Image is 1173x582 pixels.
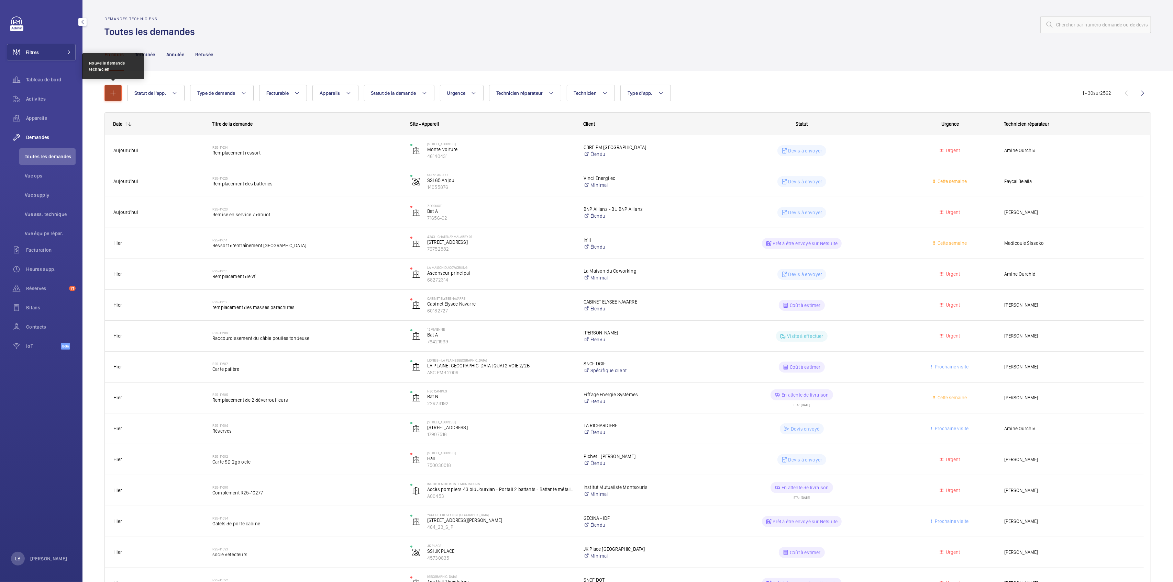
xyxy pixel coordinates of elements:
[427,215,575,221] p: 71656-02
[212,423,401,427] h2: R25-11604
[773,240,838,247] p: Prêt à être envoyé sur Netsuite
[26,115,76,122] span: Appareils
[427,369,575,376] p: ASC.PMR 2009
[113,148,138,153] span: Aujourd'hui
[427,153,575,160] p: 46140431
[584,182,698,189] a: Minimal
[427,177,575,184] p: SSI 65 Anjou
[790,302,821,309] p: Coût à estimer
[212,242,401,249] span: Ressort d'entraînement [GEOGRAPHIC_DATA]
[212,300,401,304] h2: R25-11612
[440,85,484,101] button: Urgence
[937,395,967,400] span: Cette semaine
[574,90,597,96] span: Technicien
[427,362,575,369] p: LA PLAINE [GEOGRAPHIC_DATA] QUAI 2 VOIE 2/2B
[212,458,401,465] span: Carte SD 2gb octe
[628,90,653,96] span: Type d'app.
[1082,91,1111,95] span: 1 - 30 2562
[412,548,420,557] img: fire_alarm.svg
[427,455,575,462] p: Hall
[104,51,124,58] p: En cours
[266,90,289,96] span: Facturable
[212,516,401,520] h2: R25-11594
[794,493,810,499] div: ETA : [DATE]
[790,549,821,556] p: Coût à estimer
[945,302,960,308] span: Urgent
[412,239,420,248] img: elevator.svg
[212,331,401,335] h2: R25-11609
[364,85,434,101] button: Statut de la demande
[212,578,401,582] h2: R25-11592
[788,178,822,185] p: Devis à envoyer
[113,518,122,524] span: Hier
[26,323,76,330] span: Contacts
[212,520,401,527] span: Galets de porte cabine
[427,555,575,561] p: 45730835
[427,393,575,400] p: Bat N
[584,367,698,374] a: Spécifique client
[25,211,76,218] span: Vue ass. technique
[584,144,698,151] p: CBRE PM [GEOGRAPHIC_DATA]
[212,207,401,211] h2: R25-11623
[1004,147,1135,155] span: Amine Ourchid
[427,296,575,300] p: CABINET ELYSEE NAVARRE
[427,276,575,283] p: 68272314
[584,546,698,552] p: JK Place [GEOGRAPHIC_DATA]
[212,485,401,489] h2: R25-11600
[584,305,698,312] a: Étendu
[166,51,184,58] p: Annulée
[412,517,420,526] img: elevator.svg
[113,457,122,462] span: Hier
[933,364,969,369] span: Prochaine visite
[427,424,575,431] p: [STREET_ADDRESS]
[26,247,76,253] span: Facturation
[26,49,39,56] span: Filtres
[127,85,185,101] button: Statut de l'app.
[620,85,671,101] button: Type d'app.
[945,488,960,493] span: Urgent
[427,142,575,146] p: [STREET_ADDRESS]
[584,552,698,559] a: Minimal
[412,456,420,464] img: elevator.svg
[212,121,253,127] span: Titre de la demande
[584,398,698,405] a: Étendu
[412,270,420,278] img: elevator.svg
[113,302,122,308] span: Hier
[113,179,138,184] span: Aujourd'hui
[788,209,822,216] p: Devis à envoyer
[135,51,155,58] p: Terminée
[427,239,575,246] p: [STREET_ADDRESS]
[427,307,575,314] p: 60182727
[773,518,838,525] p: Prêt à être envoyé sur Netsuite
[427,431,575,438] p: 17907516
[1004,178,1135,185] span: Faycal Belalia
[427,270,575,276] p: Ascenseur principal
[259,85,307,101] button: Facturable
[788,147,822,154] p: Devis à envoyer
[212,397,401,403] span: Remplacement de 2 déverrouilleurs
[584,460,698,467] a: Étendu
[583,121,595,127] span: Client
[427,548,575,555] p: SSI JK PLACE
[427,331,575,338] p: Bat A
[427,173,575,177] p: SSI 65 Anjou
[427,300,575,307] p: Cabinet Elysee Navarre
[794,400,810,407] div: ETA : [DATE]
[212,362,401,366] h2: R25-11607
[782,391,829,398] p: En attente de livraison
[113,121,122,127] div: Date
[25,172,76,179] span: Vue ops
[89,60,137,72] div: Nouvelle demande technicien
[197,90,235,96] span: Type de demande
[427,389,575,393] p: HEC CAMPUS
[1004,363,1135,371] span: [PERSON_NAME]
[1004,121,1049,127] span: Technicien réparateur
[788,271,822,278] p: Devis à envoyer
[190,85,254,101] button: Type de demande
[412,363,420,371] img: elevator.svg
[26,95,76,102] span: Activités
[427,574,575,579] p: [GEOGRAPHIC_DATA]
[937,240,967,246] span: Cette semaine
[195,51,213,58] p: Refusée
[1093,90,1100,96] span: sur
